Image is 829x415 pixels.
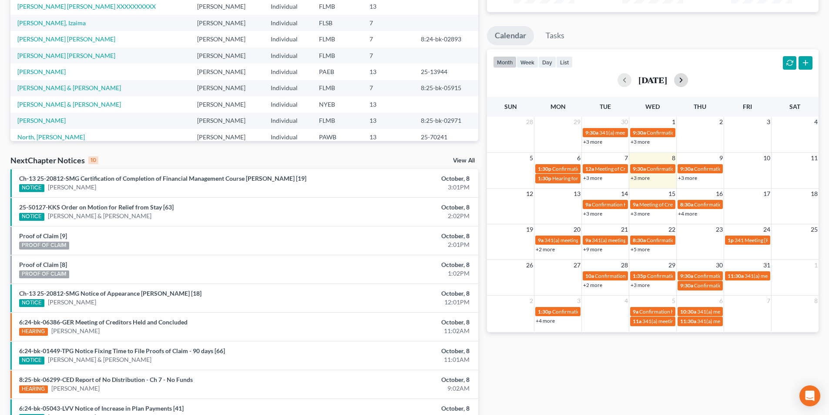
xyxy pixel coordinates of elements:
[799,385,820,406] div: Open Intercom Messenger
[680,308,696,315] span: 10:30a
[19,213,44,221] div: NOTICE
[631,282,650,288] a: +3 more
[414,80,478,96] td: 8:25-bk-05915
[190,96,264,112] td: [PERSON_NAME]
[680,282,693,289] span: 9:30a
[573,260,581,270] span: 27
[325,327,470,335] div: 11:02AM
[633,129,646,136] span: 9:30a
[585,237,591,243] span: 9a
[592,201,691,208] span: Confirmation Hearing for [PERSON_NAME]
[639,308,738,315] span: Confirmation hearing for [PERSON_NAME]
[728,273,744,279] span: 11:30a
[552,175,620,182] span: Hearing for [PERSON_NAME]
[680,201,693,208] span: 8:30a
[362,47,414,64] td: 7
[642,318,726,324] span: 341(a) meeting for [PERSON_NAME]
[264,96,312,112] td: Individual
[638,75,667,84] h2: [DATE]
[19,318,188,326] a: 6:24-bk-06386-GER Meeting of Creditors Held and Concluded
[325,232,470,240] div: October, 8
[19,270,69,278] div: PROOF OF CLAIM
[583,282,602,288] a: +2 more
[766,117,771,127] span: 3
[639,201,736,208] span: Meeting of Creditors for [PERSON_NAME]
[517,56,538,68] button: week
[573,189,581,199] span: 13
[312,80,362,96] td: FLMB
[190,113,264,129] td: [PERSON_NAME]
[529,153,534,163] span: 5
[362,15,414,31] td: 7
[325,212,470,220] div: 2:02PM
[813,296,819,306] span: 8
[715,260,724,270] span: 30
[633,201,638,208] span: 9a
[743,103,752,110] span: Fri
[190,80,264,96] td: [PERSON_NAME]
[694,103,706,110] span: Thu
[504,103,517,110] span: Sun
[576,296,581,306] span: 3
[487,26,534,45] a: Calendar
[633,318,641,324] span: 11a
[631,210,650,217] a: +3 more
[697,318,781,324] span: 341(a) meeting for [PERSON_NAME]
[17,133,85,141] a: North, [PERSON_NAME]
[697,308,781,315] span: 341(a) meeting for [PERSON_NAME]
[585,129,598,136] span: 9:30a
[592,237,676,243] span: 341(a) meeting for [PERSON_NAME]
[633,237,646,243] span: 8:30a
[552,308,651,315] span: Confirmation hearing for [PERSON_NAME]
[715,224,724,235] span: 23
[583,138,602,145] a: +3 more
[631,175,650,181] a: +3 more
[678,175,697,181] a: +3 more
[813,117,819,127] span: 4
[645,103,660,110] span: Wed
[631,246,650,253] a: +5 more
[585,165,594,172] span: 12a
[17,101,121,108] a: [PERSON_NAME] & [PERSON_NAME]
[525,260,534,270] span: 26
[264,31,312,47] td: Individual
[19,357,44,364] div: NOTICE
[19,376,193,383] a: 8:25-bk-06299-CED Report of No Distribution - Ch 7 - No Funds
[647,129,745,136] span: Confirmation hearing for [PERSON_NAME]
[525,224,534,235] span: 19
[573,224,581,235] span: 20
[325,260,470,269] div: October, 8
[325,203,470,212] div: October, 8
[51,384,100,393] a: [PERSON_NAME]
[312,15,362,31] td: FLSB
[17,84,121,91] a: [PERSON_NAME] & [PERSON_NAME]
[17,3,156,10] a: [PERSON_NAME] [PERSON_NAME] XXXXXXXXXX
[583,210,602,217] a: +3 more
[19,290,201,297] a: Ch-13 25-20812-SMG Notice of Appearance [PERSON_NAME] [18]
[810,189,819,199] span: 18
[48,183,96,192] a: [PERSON_NAME]
[624,153,629,163] span: 7
[595,165,691,172] span: Meeting of Creditors for [PERSON_NAME]
[762,260,771,270] span: 31
[647,237,738,243] span: Confirmation Hearing [PERSON_NAME]
[671,296,676,306] span: 5
[556,56,573,68] button: list
[48,298,96,307] a: [PERSON_NAME]
[633,273,646,279] span: 1:35p
[48,355,151,364] a: [PERSON_NAME] & [PERSON_NAME]
[19,328,48,336] div: HEARING
[668,189,676,199] span: 15
[525,189,534,199] span: 12
[529,296,534,306] span: 2
[17,52,115,59] a: [PERSON_NAME] [PERSON_NAME]
[718,296,724,306] span: 6
[362,113,414,129] td: 13
[573,117,581,127] span: 29
[362,96,414,112] td: 13
[538,56,556,68] button: day
[414,31,478,47] td: 8:24-bk-02893
[414,129,478,145] td: 25-70241
[718,153,724,163] span: 9
[493,56,517,68] button: month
